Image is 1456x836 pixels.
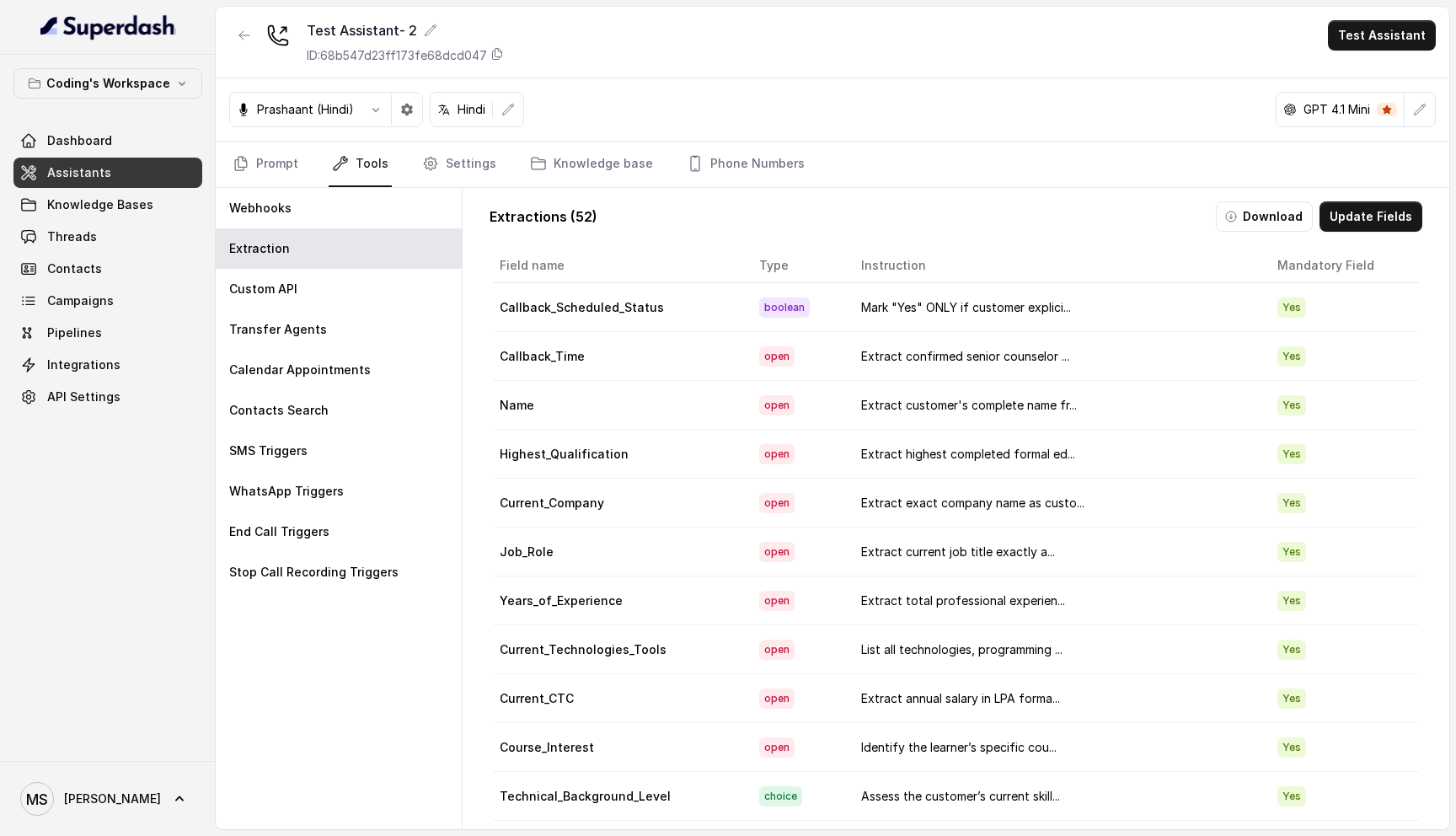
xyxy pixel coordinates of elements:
td: Technical_Background_Level [493,772,746,821]
td: Years_of_Experience [493,576,746,625]
span: Yes [1277,297,1306,318]
span: Assistants [47,164,111,181]
p: Calendar Appointments [229,362,371,378]
img: light.svg [40,13,176,40]
span: Yes [1277,346,1306,367]
span: open [759,591,795,611]
td: Callback_Scheduled_Status [493,283,746,332]
a: Integrations [13,350,202,380]
svg: openai logo [1283,103,1297,116]
span: Threads [47,228,97,245]
td: Extract total professional experien... [848,576,1264,625]
span: open [759,444,795,464]
span: [PERSON_NAME] [64,790,161,807]
button: Coding's Workspace [13,68,202,99]
td: Assess the customer’s current skill... [848,772,1264,821]
span: open [759,640,795,660]
span: Campaigns [47,292,114,309]
p: WhatsApp Triggers [229,483,344,500]
td: Current_CTC [493,674,746,723]
span: choice [759,786,802,807]
td: Current_Technologies_Tools [493,625,746,674]
button: Download [1216,201,1313,232]
span: open [759,493,795,513]
p: Custom API [229,281,297,297]
span: Yes [1277,542,1306,562]
span: API Settings [47,389,120,405]
td: Extract confirmed senior counselor ... [848,332,1264,381]
a: Pipelines [13,318,202,348]
span: open [759,737,795,758]
p: Prashaant (Hindi) [257,101,354,118]
p: Extractions ( 52 ) [490,206,597,227]
p: Extraction [229,240,290,257]
span: Yes [1277,786,1306,807]
th: Mandatory Field [1264,249,1419,283]
p: ID: 68b547d23ff173fe68dcd047 [307,47,487,64]
td: Mark "Yes" ONLY if customer explici... [848,283,1264,332]
p: Coding's Workspace [46,73,170,94]
td: Extract exact company name as custo... [848,479,1264,528]
span: Yes [1277,395,1306,415]
a: Knowledge base [527,142,656,187]
p: SMS Triggers [229,442,308,459]
a: Dashboard [13,126,202,156]
th: Instruction [848,249,1264,283]
p: Transfer Agents [229,321,327,338]
span: boolean [759,297,810,318]
span: Yes [1277,640,1306,660]
td: Extract highest completed formal ed... [848,430,1264,479]
text: MS [26,790,48,808]
td: Name [493,381,746,430]
a: Phone Numbers [683,142,808,187]
a: [PERSON_NAME] [13,775,202,823]
td: Job_Role [493,528,746,576]
span: Yes [1277,737,1306,758]
span: open [759,395,795,415]
button: Test Assistant [1328,20,1436,51]
p: Hindi [458,101,485,118]
td: Identify the learner’s specific cou... [848,723,1264,772]
p: GPT 4.1 Mini [1303,101,1370,118]
span: Dashboard [47,132,112,149]
span: Integrations [47,356,120,373]
span: open [759,689,795,709]
td: Current_Company [493,479,746,528]
p: Stop Call Recording Triggers [229,564,399,581]
span: open [759,346,795,367]
span: Yes [1277,493,1306,513]
a: Contacts [13,254,202,284]
td: Course_Interest [493,723,746,772]
span: Yes [1277,689,1306,709]
a: Settings [419,142,500,187]
a: Knowledge Bases [13,190,202,220]
td: Extract customer's complete name fr... [848,381,1264,430]
td: List all technologies, programming ... [848,625,1264,674]
span: open [759,542,795,562]
td: Extract current job title exactly a... [848,528,1264,576]
a: API Settings [13,382,202,412]
a: Threads [13,222,202,252]
td: Extract annual salary in LPA forma... [848,674,1264,723]
nav: Tabs [229,142,1436,187]
th: Type [746,249,848,283]
span: Yes [1277,444,1306,464]
td: Callback_Time [493,332,746,381]
a: Assistants [13,158,202,188]
p: Webhooks [229,200,292,217]
p: End Call Triggers [229,523,329,540]
button: Update Fields [1319,201,1422,232]
div: Test Assistant- 2 [307,20,504,40]
span: Knowledge Bases [47,196,153,213]
span: Yes [1277,591,1306,611]
td: Highest_Qualification [493,430,746,479]
a: Campaigns [13,286,202,316]
p: Contacts Search [229,402,329,419]
th: Field name [493,249,746,283]
span: Pipelines [47,324,102,341]
a: Prompt [229,142,302,187]
span: Contacts [47,260,102,277]
a: Tools [329,142,392,187]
